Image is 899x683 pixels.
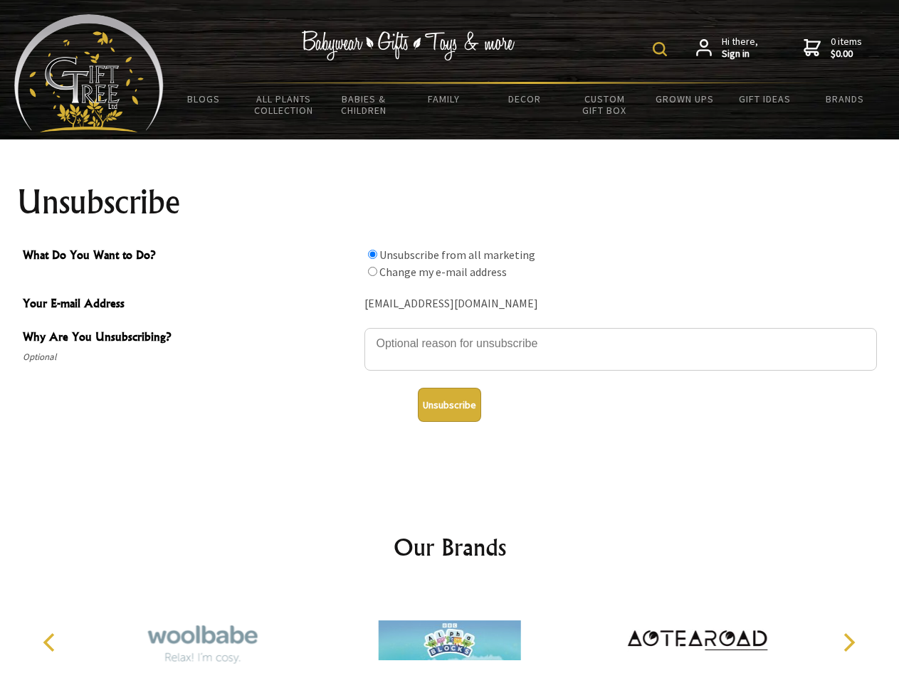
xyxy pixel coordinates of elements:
button: Next [833,627,864,658]
h2: Our Brands [28,530,871,564]
button: Previous [36,627,67,658]
img: product search [653,42,667,56]
span: Optional [23,349,357,366]
a: Family [404,84,485,114]
a: Grown Ups [644,84,725,114]
textarea: Why Are You Unsubscribing? [364,328,877,371]
span: Why Are You Unsubscribing? [23,328,357,349]
a: Custom Gift Box [564,84,645,125]
span: 0 items [831,35,862,60]
a: Decor [484,84,564,114]
input: What Do You Want to Do? [368,250,377,259]
label: Change my e-mail address [379,265,507,279]
h1: Unsubscribe [17,185,883,219]
label: Unsubscribe from all marketing [379,248,535,262]
strong: $0.00 [831,48,862,60]
a: Hi there,Sign in [696,36,758,60]
span: Hi there, [722,36,758,60]
span: What Do You Want to Do? [23,246,357,267]
a: BLOGS [164,84,244,114]
a: Gift Ideas [725,84,805,114]
img: Babywear - Gifts - Toys & more [302,31,515,60]
strong: Sign in [722,48,758,60]
input: What Do You Want to Do? [368,267,377,276]
span: Your E-mail Address [23,295,357,315]
div: [EMAIL_ADDRESS][DOMAIN_NAME] [364,293,877,315]
a: Babies & Children [324,84,404,125]
a: 0 items$0.00 [804,36,862,60]
img: Babyware - Gifts - Toys and more... [14,14,164,132]
a: All Plants Collection [244,84,325,125]
a: Brands [805,84,885,114]
button: Unsubscribe [418,388,481,422]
